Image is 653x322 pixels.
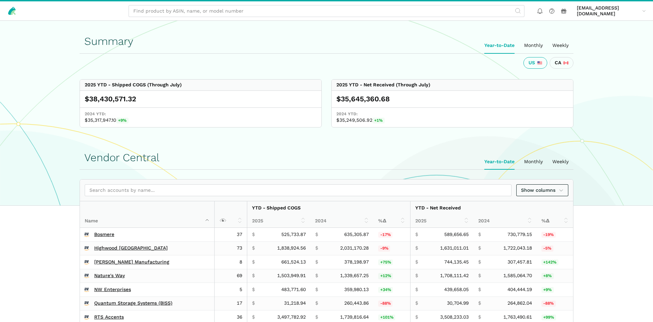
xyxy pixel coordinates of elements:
[281,259,306,265] span: 661,524.13
[478,300,481,306] span: $
[373,215,410,228] th: %Δ: activate to sort column ascending
[315,259,318,265] span: $
[537,61,542,65] img: 226-united-states-3a775d967d35a21fe9d819e24afa6dfbf763e8f1ec2e2b5a04af89618ae55acb.svg
[415,245,418,251] span: $
[519,154,548,170] ui-tab: Monthly
[503,245,532,251] span: 1,722,043.18
[252,287,255,293] span: $
[336,94,568,104] div: $35,645,360.68
[507,259,532,265] span: 307,457.81
[252,232,255,238] span: $
[444,232,469,238] span: 589,656.65
[378,245,390,252] span: -9%
[277,245,306,251] span: 1,838,924.56
[537,255,573,269] td: 142.03%
[478,232,481,238] span: $
[116,118,129,124] span: +9%
[372,118,385,124] span: +1%
[94,245,168,251] a: Highwood [GEOGRAPHIC_DATA]
[281,287,306,293] span: 483,771.60
[252,259,255,265] span: $
[80,201,215,228] th: Name : activate to sort column descending
[94,273,125,279] a: Nature's Way
[310,215,373,228] th: 2024: activate to sort column ascending
[277,314,306,320] span: 3,497,782.92
[340,314,369,320] span: 1,739,816.64
[541,287,554,293] span: +9%
[415,205,461,210] strong: YTD - Net Received
[503,273,532,279] span: 1,585,064.70
[537,215,573,228] th: %Δ: activate to sort column ascending
[480,38,519,53] ui-tab: Year-to-Date
[215,228,247,241] td: 37
[215,255,247,269] td: 8
[378,287,393,293] span: +34%
[252,205,301,210] strong: YTD - Shipped COGS
[94,287,131,293] a: NW Enterprises
[415,273,418,279] span: $
[315,300,318,306] span: $
[415,287,418,293] span: $
[215,269,247,283] td: 69
[252,245,255,251] span: $
[444,259,469,265] span: 744,135.45
[215,241,247,255] td: 73
[340,245,369,251] span: 2,031,170.28
[336,111,568,117] span: 2024 YTD:
[373,255,410,269] td: 74.91%
[129,5,524,17] input: Find product by ASIN, name, or model number
[541,315,556,321] span: +99%
[478,273,481,279] span: $
[529,60,535,66] span: US
[378,273,393,279] span: +12%
[252,300,255,306] span: $
[444,287,469,293] span: 439,658.05
[541,301,556,307] span: -88%
[415,259,418,265] span: $
[577,5,640,17] span: [EMAIL_ADDRESS][DOMAIN_NAME]
[541,245,553,252] span: -5%
[537,296,573,310] td: -88.41%
[215,296,247,310] td: 17
[574,4,648,18] a: [EMAIL_ADDRESS][DOMAIN_NAME]
[344,300,369,306] span: 260,443.86
[478,259,481,265] span: $
[473,215,537,228] th: 2024: activate to sort column ascending
[215,283,247,297] td: 5
[537,228,573,241] td: -19.31%
[281,232,306,238] span: 525,733.87
[537,241,573,255] td: -5.29%
[503,314,532,320] span: 1,763,490.61
[548,38,573,53] ui-tab: Weekly
[315,245,318,251] span: $
[85,117,317,124] span: $35,317,947.10
[507,287,532,293] span: 404,444.19
[340,273,369,279] span: 1,339,657.25
[478,245,481,251] span: $
[373,241,410,255] td: -9.46%
[85,94,317,104] div: $38,430,571.32
[378,301,392,307] span: -88%
[94,232,114,238] a: Bosmere
[478,314,481,320] span: $
[521,187,564,194] span: Show columns
[564,61,568,65] img: 243-canada-6dcbff6b5ddfbc3d576af9e026b5d206327223395eaa30c1e22b34077c083801.svg
[378,315,395,321] span: +101%
[85,184,512,196] input: Search accounts by name...
[410,215,473,228] th: 2025: activate to sort column ascending
[440,273,469,279] span: 1,708,111.42
[415,300,418,306] span: $
[84,35,569,47] h1: Summary
[548,154,573,170] ui-tab: Weekly
[315,232,318,238] span: $
[516,184,569,196] a: Show columns
[215,201,247,228] th: : activate to sort column ascending
[336,82,430,88] div: 2025 YTD - Net Received (Through July)
[373,269,410,283] td: 12.26%
[315,273,318,279] span: $
[94,259,169,265] a: [PERSON_NAME] Manufacturing
[378,259,393,266] span: +75%
[344,287,369,293] span: 359,980.13
[344,259,369,265] span: 378,198.97
[94,300,172,306] a: Quantum Storage Systems (BISS)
